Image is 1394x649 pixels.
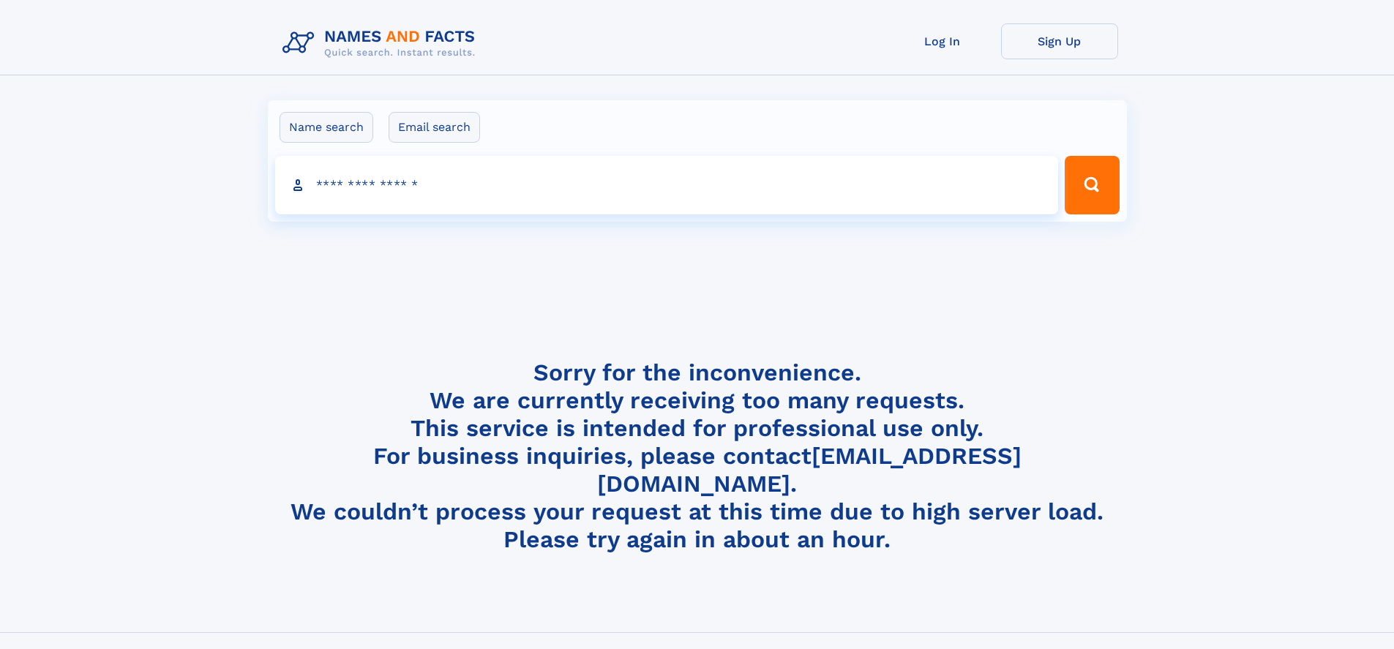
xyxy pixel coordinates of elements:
[280,112,373,143] label: Name search
[389,112,480,143] label: Email search
[277,23,487,63] img: Logo Names and Facts
[1001,23,1118,59] a: Sign Up
[597,442,1022,498] a: [EMAIL_ADDRESS][DOMAIN_NAME]
[277,359,1118,554] h4: Sorry for the inconvenience. We are currently receiving too many requests. This service is intend...
[1065,156,1119,214] button: Search Button
[884,23,1001,59] a: Log In
[275,156,1059,214] input: search input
